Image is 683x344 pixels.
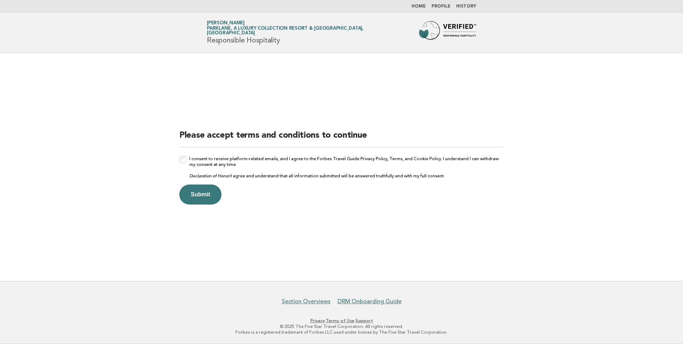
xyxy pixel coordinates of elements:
[310,318,325,323] a: Privacy
[123,318,560,324] p: · ·
[419,21,476,44] img: Forbes Travel Guide
[179,130,504,147] h2: Please accept terms and conditions to continue
[123,324,560,329] p: © 2025 The Five Star Travel Corporation. All rights reserved.
[412,4,426,9] a: Home
[432,4,450,9] a: Profile
[179,185,221,205] button: Submit
[189,173,231,178] em: Declaration of Honor:
[282,298,330,305] a: Section Overviews
[207,21,408,44] h1: Responsible Hospitality
[338,298,402,305] a: DRM Onboarding Guide
[456,4,476,9] a: History
[326,318,354,323] a: Terms of Use
[189,156,504,179] label: I consent to receive platform-related emails, and I agree to the Forbes Travel Guide Privacy Poli...
[207,21,408,35] a: [PERSON_NAME]Parklane, a Luxury Collection Resort & [GEOGRAPHIC_DATA], [GEOGRAPHIC_DATA]
[123,329,560,335] p: Forbes is a registered trademark of Forbes LLC used under license by The Five Star Travel Corpora...
[207,26,408,36] span: Parklane, a Luxury Collection Resort & [GEOGRAPHIC_DATA], [GEOGRAPHIC_DATA]
[355,318,373,323] a: Support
